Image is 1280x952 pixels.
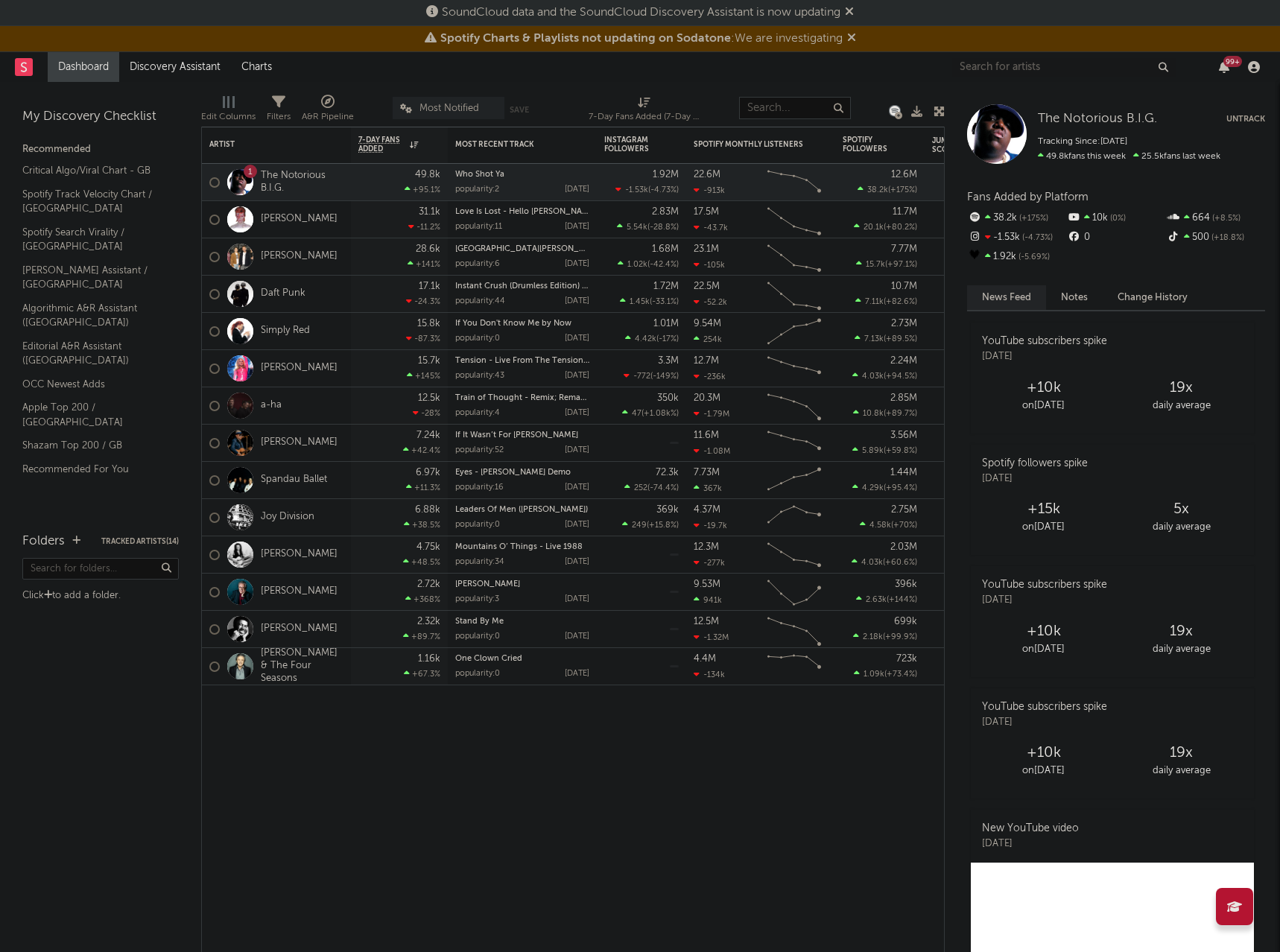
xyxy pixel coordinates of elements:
a: Tension - Live From The Tension Tour [455,357,604,365]
div: 72.3k [656,468,679,477]
div: 15.8k [417,319,440,329]
div: -11.2 % [408,222,440,232]
div: [DATE] [565,260,589,268]
div: 22.5M [694,282,720,291]
a: Leaders Of Men ([PERSON_NAME]) [455,506,588,514]
div: ( ) [852,445,917,455]
div: Leaders Of Men (Martin Hannett Sessions) [455,506,589,514]
a: a-ha [261,399,282,412]
div: [DATE] [982,472,1088,486]
div: popularity: 3 [455,595,499,603]
div: -52.2k [694,297,727,307]
div: Instant Crush (Drumless Edition) (feat. Julian Casablancas) [455,282,589,291]
div: 4.37M [694,505,720,515]
a: If You Don't Know Me by Now [455,320,571,328]
svg: Chart title [761,276,828,313]
div: 254k [694,334,722,344]
a: Recommended For You [22,461,164,477]
div: 1.72M [653,282,679,291]
button: Untrack [1226,112,1265,127]
div: 10k [1066,209,1165,228]
div: 9.54M [694,319,721,329]
div: 22.6M [694,170,720,180]
svg: Chart title [761,536,828,574]
svg: Chart title [761,387,828,425]
div: +42.4 % [403,445,440,455]
span: -4.73 % [1020,234,1053,242]
span: +175 % [890,186,915,194]
div: ( ) [618,259,679,269]
div: [DATE] [565,297,589,305]
div: ( ) [855,334,917,343]
div: ( ) [615,185,679,194]
div: +11.3 % [406,483,440,492]
div: ( ) [852,483,917,492]
a: Joy Division [261,511,314,524]
div: [DATE] [565,409,589,417]
a: [PERSON_NAME] [261,586,338,598]
span: -42.4 % [650,261,677,269]
span: 5.54k [627,223,647,232]
div: Spotify Followers [843,136,895,153]
div: popularity: 2 [455,185,499,194]
a: Spotify Track Velocity Chart / [GEOGRAPHIC_DATA] [22,186,164,217]
div: ( ) [624,371,679,381]
div: 71.7 [932,397,992,415]
span: +15.8 % [649,521,677,530]
button: Change History [1103,285,1203,310]
span: -33.1 % [652,298,677,306]
button: News Feed [967,285,1046,310]
button: Save [510,106,529,114]
div: -236k [694,372,726,381]
div: 71.0 [932,174,992,191]
div: 46.6 [932,323,992,340]
span: -772 [633,372,650,381]
div: Train of Thought - Remix; Remaster [455,394,589,402]
div: 44.4 [932,546,992,564]
a: [PERSON_NAME] Assistant / [GEOGRAPHIC_DATA] [22,262,164,293]
div: [DATE] [565,595,589,603]
div: 11.7M [893,207,917,217]
div: 6.88k [415,505,440,515]
div: Folders [22,533,65,550]
div: popularity: 44 [455,297,505,305]
a: Daft Punk [261,288,305,300]
div: 3.3M [658,356,679,366]
div: 11.6M [694,431,719,440]
a: Stand By Me [455,618,504,626]
span: 1.02k [627,261,647,269]
div: 664 [1166,209,1265,228]
div: 2.85M [890,393,917,403]
div: 39.2 [932,360,992,378]
div: 49.8k [415,170,440,180]
a: Charts [231,52,282,82]
div: Love Is Lost - Hello Steve Reich Mix by James Murphy for the DFA; 2025 Remaster [455,208,589,216]
div: 99 + [1223,56,1242,67]
div: +368 % [405,594,440,604]
svg: Chart title [761,238,828,276]
span: -4.73 % [650,186,677,194]
span: 15.7k [866,261,885,269]
a: Eyes - [PERSON_NAME] Demo [455,469,571,477]
div: 20.3M [694,393,720,403]
span: +60.6 % [885,559,915,567]
div: 7.24k [416,431,440,440]
div: +48.5 % [403,557,440,567]
div: 10.7M [891,282,917,291]
div: Spotify followers spike [982,456,1088,472]
div: Artist [209,140,321,149]
a: Love Is Lost - Hello [PERSON_NAME] Mix by [PERSON_NAME] for the DFA; 2025 Remaster [455,208,799,216]
div: Filters [267,108,291,126]
div: -1.79M [694,409,729,419]
div: 38.2k [967,209,1066,228]
div: 367k [694,483,722,493]
div: +95.1 % [405,185,440,194]
div: -28 % [413,408,440,418]
div: 2.73M [891,319,917,329]
div: 12.7M [694,356,719,366]
div: 350k [657,393,679,403]
div: ( ) [856,594,917,604]
div: 941k [694,595,722,605]
div: 1.92M [653,170,679,180]
span: +97.1 % [887,261,915,269]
